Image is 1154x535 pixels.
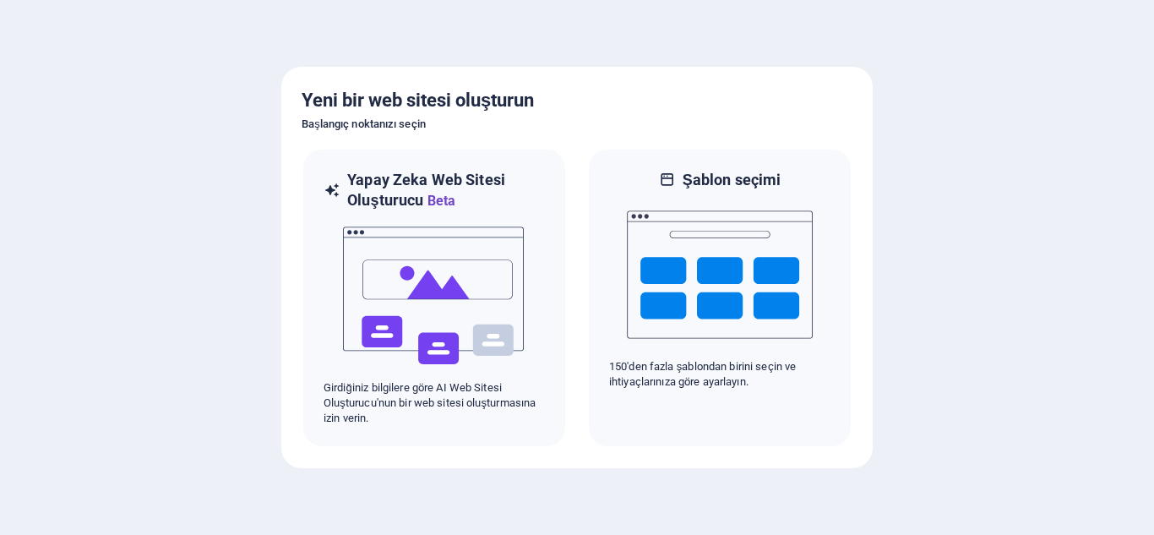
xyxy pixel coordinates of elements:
[347,171,505,209] font: Yapay Zeka Web Sitesi Oluşturucu
[587,148,852,448] div: Şablon seçimi150'den fazla şablondan birini seçin ve ihtiyaçlarınıza göre ayarlayın.
[302,90,534,111] font: Yeni bir web sitesi oluşturun
[341,211,527,380] img: yapay zeka
[427,193,456,209] font: Beta
[683,171,781,188] font: Şablon seçimi
[324,381,536,424] font: Girdiğiniz bilgilere göre AI Web Sitesi Oluşturucu'nun bir web sitesi oluşturmasına izin verin.
[609,360,796,388] font: 150'den fazla şablondan birini seçin ve ihtiyaçlarınıza göre ayarlayın.
[302,148,567,448] div: Yapay Zeka Web Sitesi OluşturucuBetayapay zekaGirdiğiniz bilgilere göre AI Web Sitesi Oluşturucu'...
[302,117,426,130] font: Başlangıç ​​noktanızı seçin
